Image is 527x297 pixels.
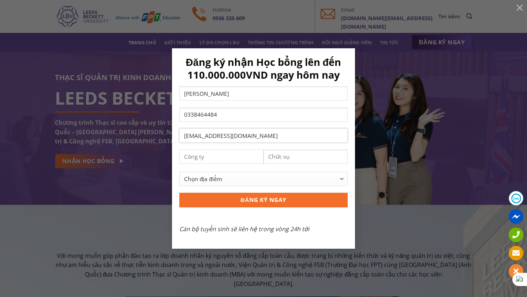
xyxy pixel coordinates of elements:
[179,193,348,207] input: ĐĂNG KÝ NGAY
[179,108,348,122] input: Số điện thoại
[179,128,348,143] input: Email
[179,56,348,82] h1: Đăng ký nhận Học bổng lên đến 110.000.000VND ngay hôm nay
[179,150,263,164] input: Công ty
[179,225,309,233] em: Cán bộ tuyển sinh sẽ liên hệ trong vòng 24h tới
[179,86,348,101] input: Họ và tên
[263,150,348,164] input: Chức vụ
[179,56,348,234] form: Contact form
